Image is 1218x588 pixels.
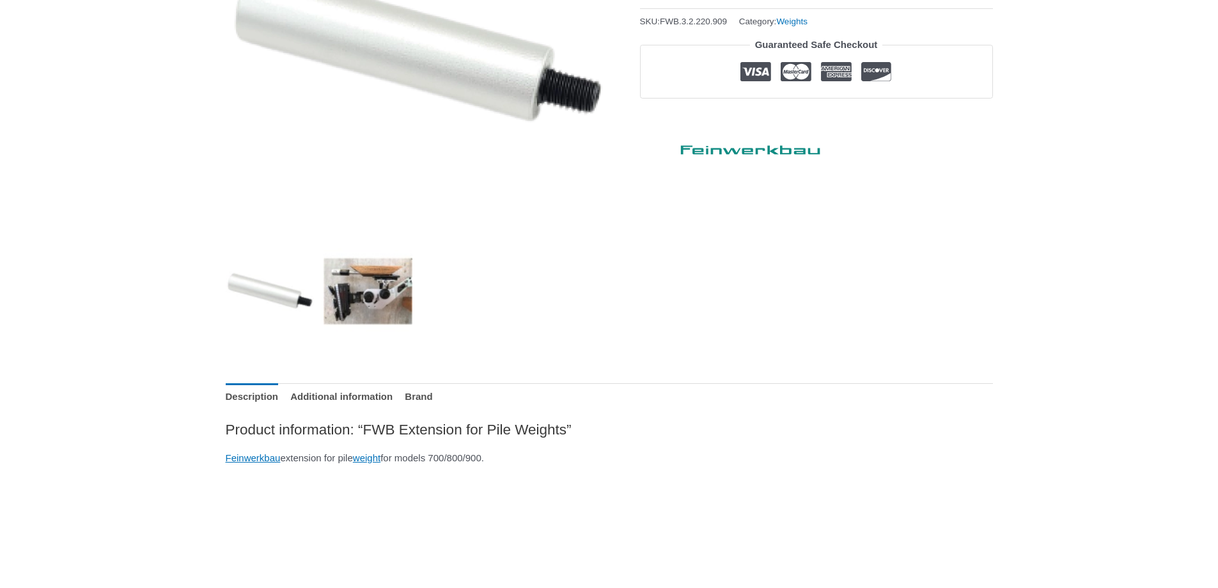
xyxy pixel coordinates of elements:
[226,452,281,463] a: Feinwerkbau
[353,452,380,463] a: weight
[640,108,993,123] iframe: Customer reviews powered by Trustpilot
[776,17,808,26] a: Weights
[640,13,728,29] span: SKU:
[226,449,993,467] p: extension for pile for models 700/800/900.
[405,383,432,411] a: Brand
[226,420,993,439] h2: Product information: “FWB Extension for Pile Weights”
[739,13,808,29] span: Category:
[324,246,412,335] img: FWB Extension for Pile Weights - Image 2
[750,36,883,54] legend: Guaranteed Safe Checkout
[226,383,279,411] a: Description
[660,17,727,26] span: FWB.3.2.220.909
[640,133,832,161] a: Feinwerkbau
[226,246,315,335] img: FWB Extension for Pile Weights
[290,383,393,411] a: Additional information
